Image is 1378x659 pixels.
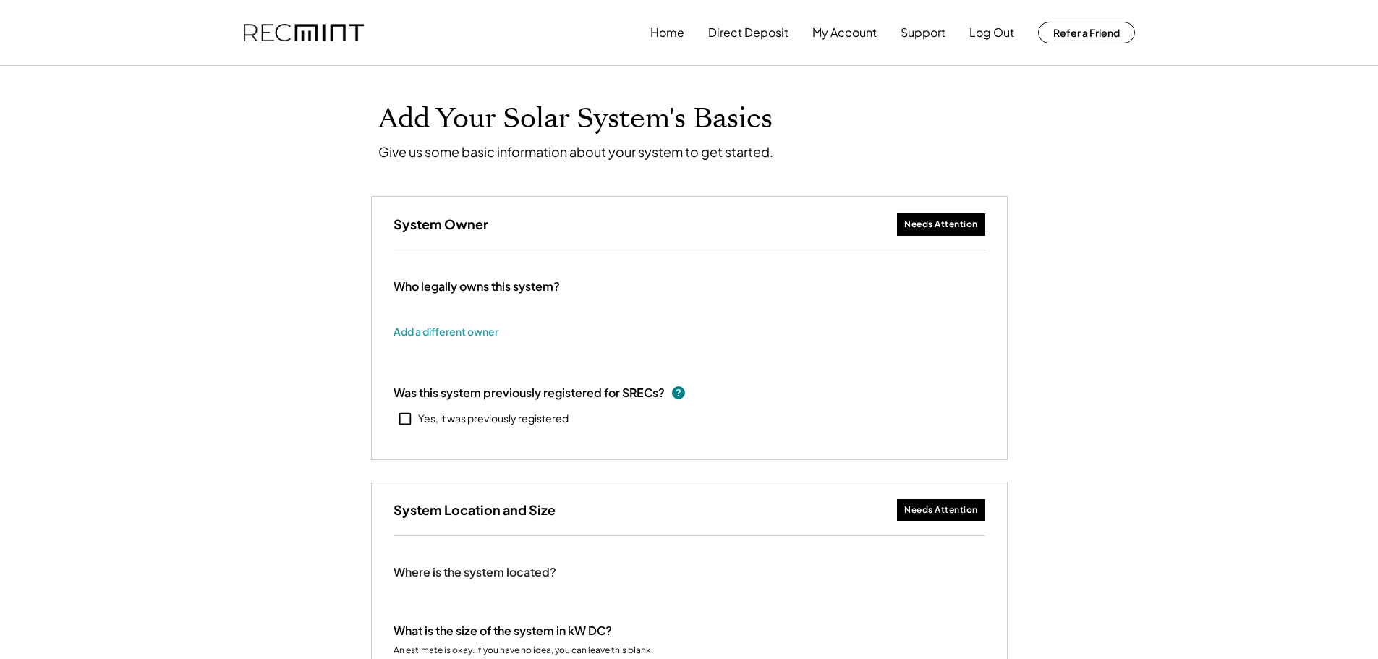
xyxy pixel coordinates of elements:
div: Needs Attention [904,504,978,516]
div: Who legally owns this system? [394,279,560,294]
div: An estimate is okay. If you have no idea, you can leave this blank. [394,645,653,656]
div: Needs Attention [904,218,978,231]
button: Direct Deposit [708,18,788,47]
div: Give us some basic information about your system to get started. [378,143,773,160]
div: Was this system previously registered for SRECs? [394,385,665,401]
h1: Add Your Solar System's Basics [378,102,1000,136]
button: My Account [812,18,877,47]
h3: System Owner [394,216,488,232]
div: Where is the system located? [394,565,556,580]
button: Log Out [969,18,1014,47]
button: Refer a Friend [1038,22,1135,43]
button: Add a different owner [394,320,498,342]
button: Support [901,18,945,47]
div: What is the size of the system in kW DC? [394,624,612,639]
div: Yes, it was previously registered [418,412,569,426]
h3: System Location and Size [394,501,556,518]
button: Home [650,18,684,47]
img: recmint-logotype%403x.png [244,24,364,42]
